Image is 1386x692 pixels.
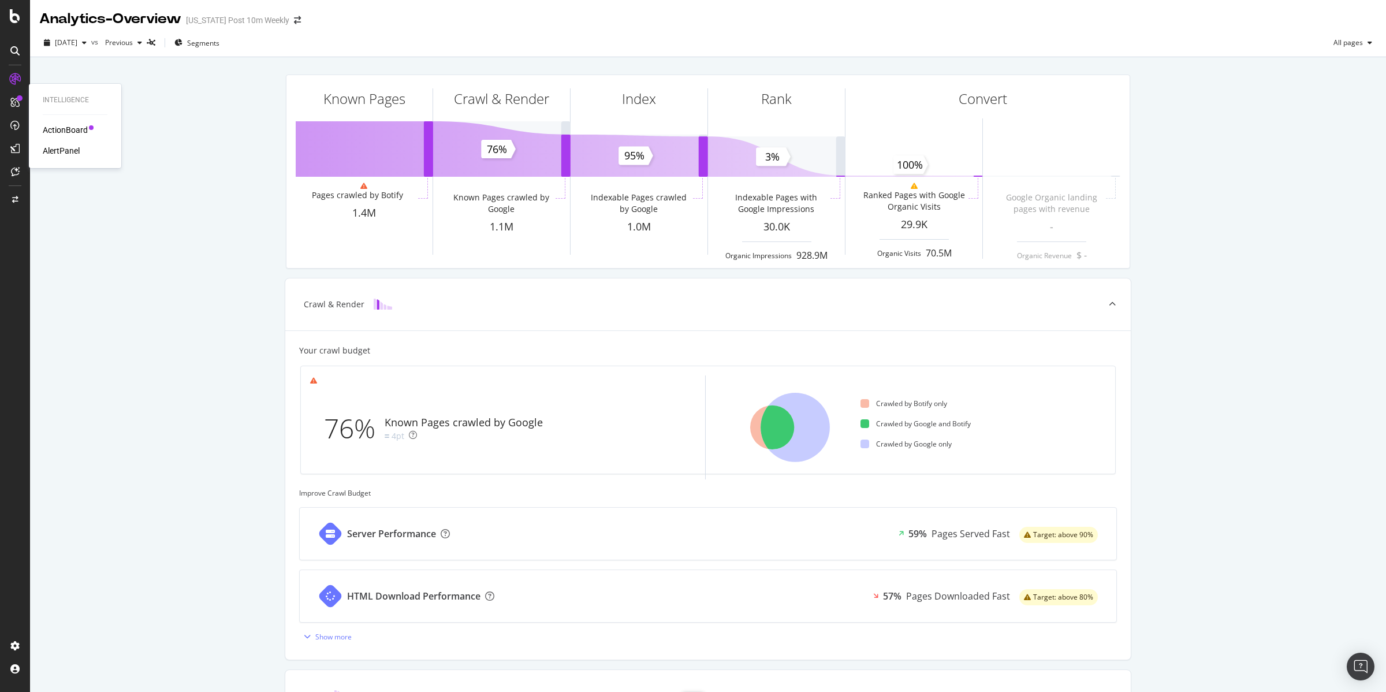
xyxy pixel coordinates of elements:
a: AlertPanel [43,145,80,157]
div: Known Pages [323,89,405,109]
span: All pages [1329,38,1363,47]
div: arrow-right-arrow-left [294,16,301,24]
div: Pages Served Fast [932,527,1010,541]
div: Crawled by Google only [860,439,952,449]
div: Pages Downloaded Fast [906,590,1010,603]
button: All pages [1329,34,1377,52]
div: 30.0K [708,219,845,235]
div: Show more [315,632,352,642]
div: Index [622,89,656,109]
span: Segments [187,38,219,48]
a: Server Performance59%Pages Served Fastwarning label [299,507,1117,560]
div: Crawled by Google and Botify [860,419,971,429]
div: Crawl & Render [454,89,549,109]
div: 1.4M [296,206,433,221]
span: 2025 Sep. 23rd [55,38,77,47]
div: Indexable Pages crawled by Google [587,192,690,215]
div: Crawled by Botify only [860,399,947,408]
a: HTML Download Performance57%Pages Downloaded Fastwarning label [299,570,1117,623]
div: Analytics - Overview [39,9,181,29]
div: 4pt [392,430,404,442]
div: 59% [908,527,927,541]
div: Organic Impressions [725,251,792,261]
div: 1.1M [433,219,570,235]
div: Pages crawled by Botify [312,189,403,201]
div: [US_STATE] Post 10m Weekly [186,14,289,26]
div: warning label [1019,527,1098,543]
div: Server Performance [347,527,436,541]
div: 1.0M [571,219,707,235]
div: Known Pages crawled by Google [449,192,553,215]
button: [DATE] [39,34,91,52]
span: vs [91,37,100,47]
div: Indexable Pages with Google Impressions [724,192,828,215]
div: warning label [1019,589,1098,605]
span: Previous [100,38,133,47]
button: Previous [100,34,147,52]
div: Intelligence [43,95,107,105]
img: Equal [385,434,389,438]
div: Known Pages crawled by Google [385,415,543,430]
span: Target: above 90% [1033,531,1093,538]
button: Segments [170,34,224,52]
a: ActionBoard [43,124,88,136]
div: HTML Download Performance [347,590,480,603]
img: block-icon [374,299,392,310]
div: Open Intercom Messenger [1347,653,1374,680]
span: Target: above 80% [1033,594,1093,601]
div: Crawl & Render [304,299,364,310]
div: Rank [761,89,792,109]
div: 928.9M [796,249,828,262]
div: Improve Crawl Budget [299,488,1117,498]
div: 76% [324,410,385,448]
div: 57% [883,590,901,603]
button: Show more [299,627,352,646]
div: Your crawl budget [299,345,370,356]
